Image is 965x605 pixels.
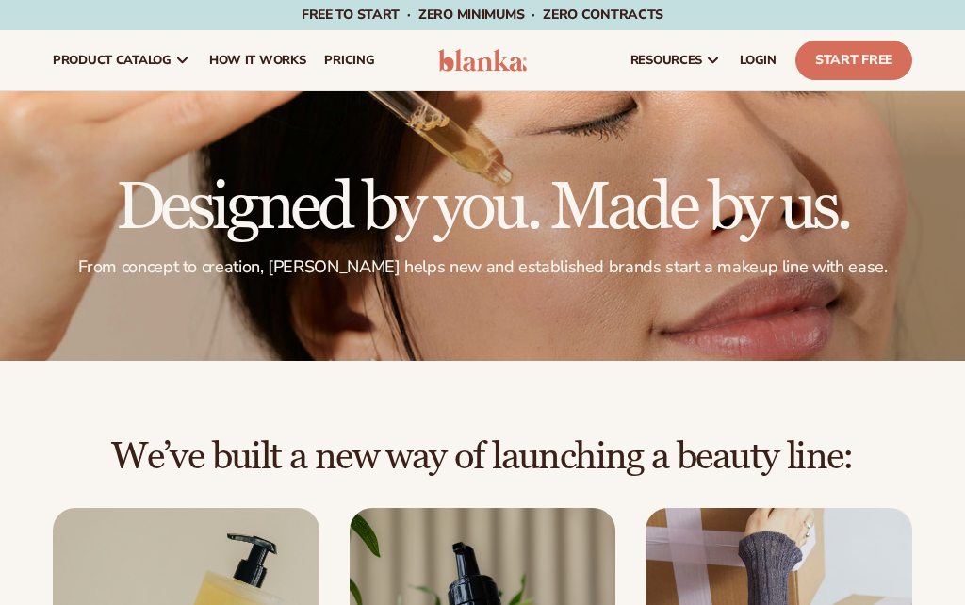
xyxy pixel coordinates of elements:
a: product catalog [43,30,200,90]
span: resources [630,53,702,68]
a: pricing [315,30,384,90]
img: logo [438,49,526,72]
a: resources [621,30,730,90]
span: product catalog [53,53,172,68]
h2: We’ve built a new way of launching a beauty line: [53,436,912,478]
span: pricing [324,53,374,68]
a: Start Free [795,41,912,80]
a: How It Works [200,30,316,90]
h1: Designed by you. Made by us. [53,175,912,241]
span: Free to start · ZERO minimums · ZERO contracts [302,6,663,24]
a: LOGIN [730,30,786,90]
span: How It Works [209,53,306,68]
p: From concept to creation, [PERSON_NAME] helps new and established brands start a makeup line with... [53,256,912,278]
span: LOGIN [740,53,777,68]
